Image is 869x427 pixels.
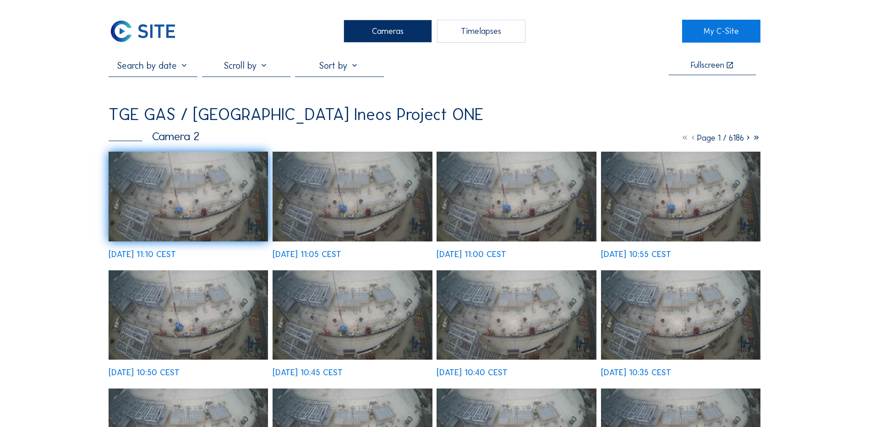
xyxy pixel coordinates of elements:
[109,20,177,43] img: C-SITE Logo
[601,152,760,241] img: image_53077403
[273,368,343,377] div: [DATE] 10:45 CEST
[109,20,187,43] a: C-SITE Logo
[437,250,506,258] div: [DATE] 11:00 CEST
[682,20,760,43] a: My C-Site
[273,270,432,360] img: image_53077170
[344,20,432,43] div: Cameras
[601,368,671,377] div: [DATE] 10:35 CEST
[273,250,341,258] div: [DATE] 11:05 CEST
[437,270,596,360] img: image_53077006
[273,152,432,241] img: image_53077659
[109,270,268,360] img: image_53077319
[691,61,724,70] div: Fullscreen
[437,152,596,241] img: image_53077566
[601,270,760,360] img: image_53076934
[697,133,744,143] span: Page 1 / 6186
[437,368,508,377] div: [DATE] 10:40 CEST
[109,368,180,377] div: [DATE] 10:50 CEST
[109,131,199,142] div: Camera 2
[109,60,197,71] input: Search by date 󰅀
[109,250,176,258] div: [DATE] 11:10 CEST
[109,106,483,123] div: TGE GAS / [GEOGRAPHIC_DATA] Ineos Project ONE
[437,20,525,43] div: Timelapses
[601,250,671,258] div: [DATE] 10:55 CEST
[109,152,268,241] img: image_53077835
